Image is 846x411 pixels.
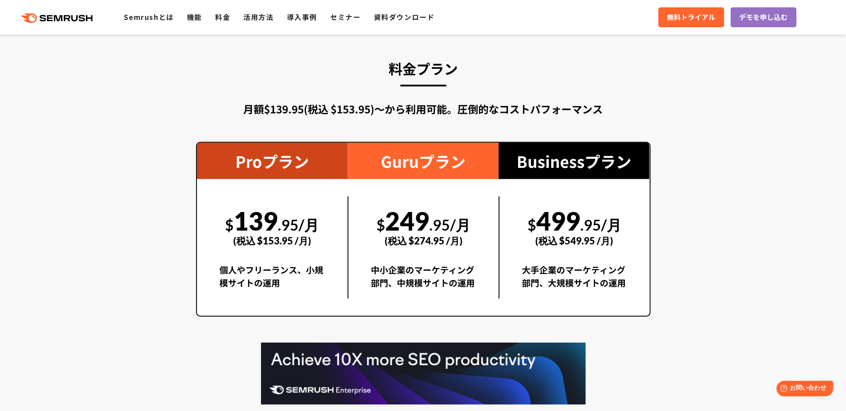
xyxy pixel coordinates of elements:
[522,196,627,256] div: 499
[658,7,724,27] a: 無料トライアル
[769,377,836,401] iframe: Help widget launcher
[14,22,21,30] img: website_grey.svg
[91,51,98,58] img: tab_keywords_by_traffic_grey.svg
[225,216,234,234] span: $
[219,225,325,256] div: (税込 $153.95 /月)
[187,12,202,22] a: 機能
[429,216,470,234] span: .95/月
[24,14,42,21] div: v 4.0.25
[347,143,499,179] div: Guruプラン
[278,216,319,234] span: .95/月
[196,57,650,80] h3: 料金プラン
[219,263,325,299] div: 個人やフリーランス、小規模サイトの運用
[522,263,627,299] div: 大手企業のマーケティング部門、大規模サイトの運用
[373,12,434,22] a: 資料ダウンロード
[29,51,36,58] img: tab_domain_overview_orange.svg
[667,12,715,23] span: 無料トライアル
[330,12,360,22] a: セミナー
[124,12,174,22] a: Semrushとは
[499,143,650,179] div: Businessプラン
[23,22,100,30] div: ドメイン: [DOMAIN_NAME]
[371,196,476,256] div: 249
[580,216,621,234] span: .95/月
[39,52,72,58] div: ドメイン概要
[219,196,325,256] div: 139
[197,143,348,179] div: Proプラン
[528,216,536,234] span: $
[287,12,317,22] a: 導入事例
[371,263,476,299] div: 中小企業のマーケティング部門、中規模サイトの運用
[196,101,650,117] div: 月額$139.95(税込 $153.95)〜から利用可能。圧倒的なコストパフォーマンス
[371,225,476,256] div: (税込 $274.95 /月)
[730,7,796,27] a: デモを申し込む
[376,216,385,234] span: $
[243,12,273,22] a: 活用方法
[100,52,139,58] div: キーワード流入
[522,225,627,256] div: (税込 $549.95 /月)
[215,12,230,22] a: 料金
[739,12,788,23] span: デモを申し込む
[14,14,21,21] img: logo_orange.svg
